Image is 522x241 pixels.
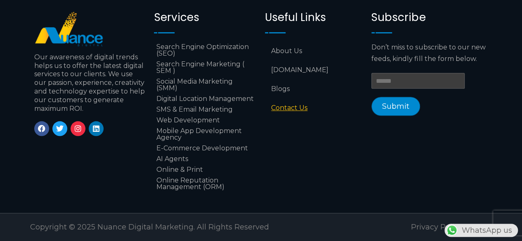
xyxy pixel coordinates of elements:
a: WhatsAppWhatsApp us [444,226,518,235]
button: Submit [371,97,420,116]
p: Don’t miss to subscribe to our new feeds, kindly fill the form below. [371,42,488,65]
div: WhatsApp us [444,224,518,237]
a: Online Reputation Management (ORM) [154,175,257,192]
a: E-Commerce Development [154,143,257,154]
a: [DOMAIN_NAME] [265,61,363,80]
p: Our awareness of digital trends helps us to offer the latest digital services to our clients. We ... [34,53,146,113]
h2: Services [154,11,257,24]
a: Search Engine Marketing ( SEM ) [154,59,257,76]
span: Copyright © 2025 Nuance Digital Marketing. All Rights Reserved [30,222,269,232]
a: AI Agents [154,154,257,164]
a: Privacy Policy [411,222,462,232]
a: Digital Location Management [154,94,257,104]
a: SMS & Email Marketing [154,104,257,115]
a: Online & Print [154,164,257,175]
a: Contact Us [265,98,363,117]
a: Mobile App Development Agency [154,126,257,143]
a: Search Engine Optimization (SEO) [154,42,257,59]
a: Social Media Marketing (SMM) [154,76,257,94]
a: Blogs [265,80,363,98]
a: About Us [265,42,363,61]
a: Web Development [154,115,257,126]
img: WhatsApp [445,224,458,237]
h2: Useful Links [265,11,363,24]
h2: Subscribe [371,11,488,24]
